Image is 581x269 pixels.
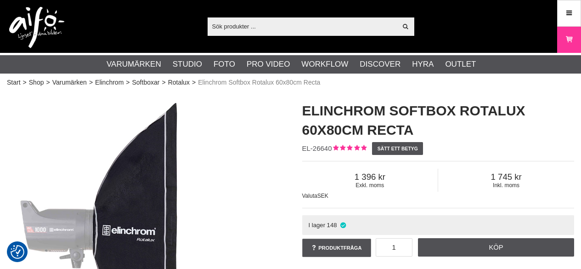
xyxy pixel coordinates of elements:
[126,78,130,87] span: >
[208,19,397,33] input: Sök produkter ...
[9,7,64,48] img: logo.png
[332,144,367,154] div: Kundbetyg: 5.00
[132,78,160,87] a: Softboxar
[214,58,235,70] a: Foto
[11,245,24,259] img: Revisit consent button
[302,144,332,152] span: EL-26640
[302,182,438,189] span: Exkl. moms
[107,58,161,70] a: Varumärken
[412,58,434,70] a: Hyra
[29,78,44,87] a: Shop
[89,78,93,87] span: >
[360,58,400,70] a: Discover
[339,222,347,229] i: I lager
[438,172,574,182] span: 1 745
[302,172,438,182] span: 1 396
[372,142,423,155] a: Sätt ett betyg
[445,58,476,70] a: Outlet
[308,222,325,229] span: I lager
[168,78,190,87] a: Rotalux
[438,182,574,189] span: Inkl. moms
[302,101,575,140] h1: Elinchrom Softbox Rotalux 60x80cm Recta
[23,78,27,87] span: >
[327,222,337,229] span: 148
[46,78,50,87] span: >
[302,193,317,199] span: Valuta
[418,238,574,257] a: Köp
[7,78,21,87] a: Start
[52,78,87,87] a: Varumärken
[302,239,371,257] a: Produktfråga
[301,58,348,70] a: Workflow
[11,244,24,260] button: Samtyckesinställningar
[192,78,196,87] span: >
[162,78,165,87] span: >
[247,58,290,70] a: Pro Video
[198,78,320,87] span: Elinchrom Softbox Rotalux 60x80cm Recta
[95,78,124,87] a: Elinchrom
[317,193,328,199] span: SEK
[173,58,202,70] a: Studio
